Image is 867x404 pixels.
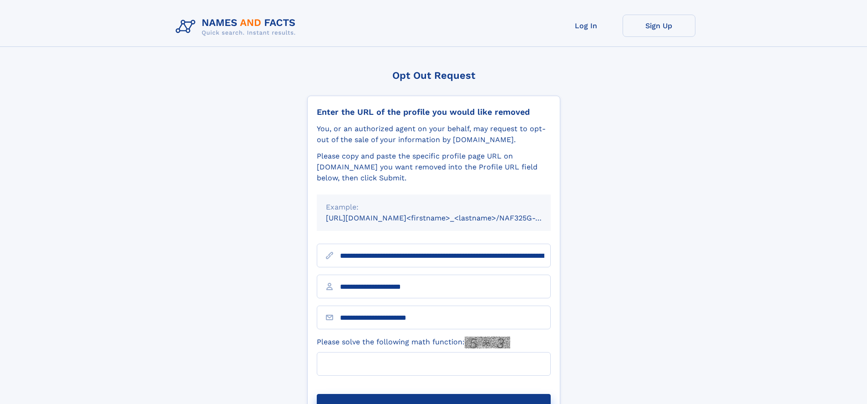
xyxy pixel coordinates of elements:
a: Sign Up [623,15,695,37]
div: Opt Out Request [307,70,560,81]
small: [URL][DOMAIN_NAME]<firstname>_<lastname>/NAF325G-xxxxxxxx [326,214,568,222]
img: Logo Names and Facts [172,15,303,39]
label: Please solve the following math function: [317,337,510,348]
div: Enter the URL of the profile you would like removed [317,107,551,117]
div: Please copy and paste the specific profile page URL on [DOMAIN_NAME] you want removed into the Pr... [317,151,551,184]
div: You, or an authorized agent on your behalf, may request to opt-out of the sale of your informatio... [317,123,551,145]
div: Example: [326,202,542,213]
a: Log In [550,15,623,37]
